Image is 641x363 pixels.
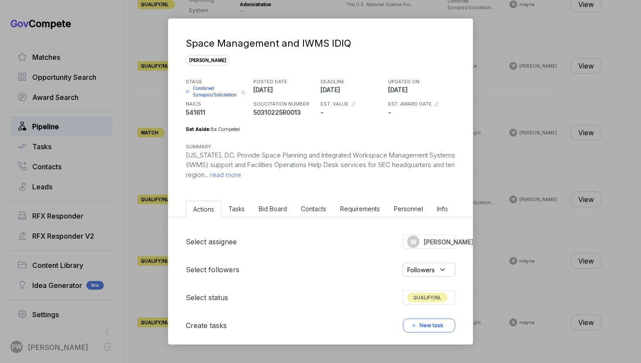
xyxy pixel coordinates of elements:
[388,85,453,94] p: [DATE]
[320,85,386,94] p: [DATE]
[211,126,240,132] span: 8a Competed
[301,205,326,212] span: Contacts
[186,151,455,180] p: [US_STATE], D.C. Provide Space Planning and Integrated Workspace Management Systems (IWMS) suppor...
[410,237,416,247] span: W
[193,205,214,213] span: Actions
[186,143,441,151] h5: SUMMARY
[320,78,386,86] h5: DEADLINE
[186,108,251,117] p: 541611
[186,292,228,303] h5: Select status
[407,293,447,302] span: QUALIFY/NL
[259,205,287,212] span: Bid Board
[320,108,386,117] p: -
[388,108,453,117] p: -
[424,237,474,247] span: [PERSON_NAME]
[403,318,455,332] button: New task
[388,78,453,86] h5: UPDATED ON
[253,108,319,117] p: 50310225R0013
[407,265,435,274] span: Followers
[228,205,245,212] span: Tasks
[208,171,241,179] span: read more
[394,205,423,212] span: Personnel
[388,100,432,108] h5: EST. AWARD DATE
[186,126,211,132] span: Set Aside:
[253,78,319,86] h5: POSTED DATE
[340,205,380,212] span: Requirements
[186,36,452,51] div: Space Management and IWMS IDIQ
[253,100,319,108] h5: SOLICITATION NUMBER
[186,236,237,247] h5: Select assignee
[186,85,239,98] a: Combined Synopsis/Solicitation
[253,85,319,94] p: [DATE]
[193,85,239,98] span: Combined Synopsis/Solicitation
[186,100,251,108] h5: NAICS
[186,55,229,65] span: [PERSON_NAME]
[437,205,448,212] span: Info
[186,264,239,275] h5: Select followers
[186,320,227,331] h5: Create tasks
[186,78,251,86] h5: STAGE
[320,100,348,108] h5: EST. VALUE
